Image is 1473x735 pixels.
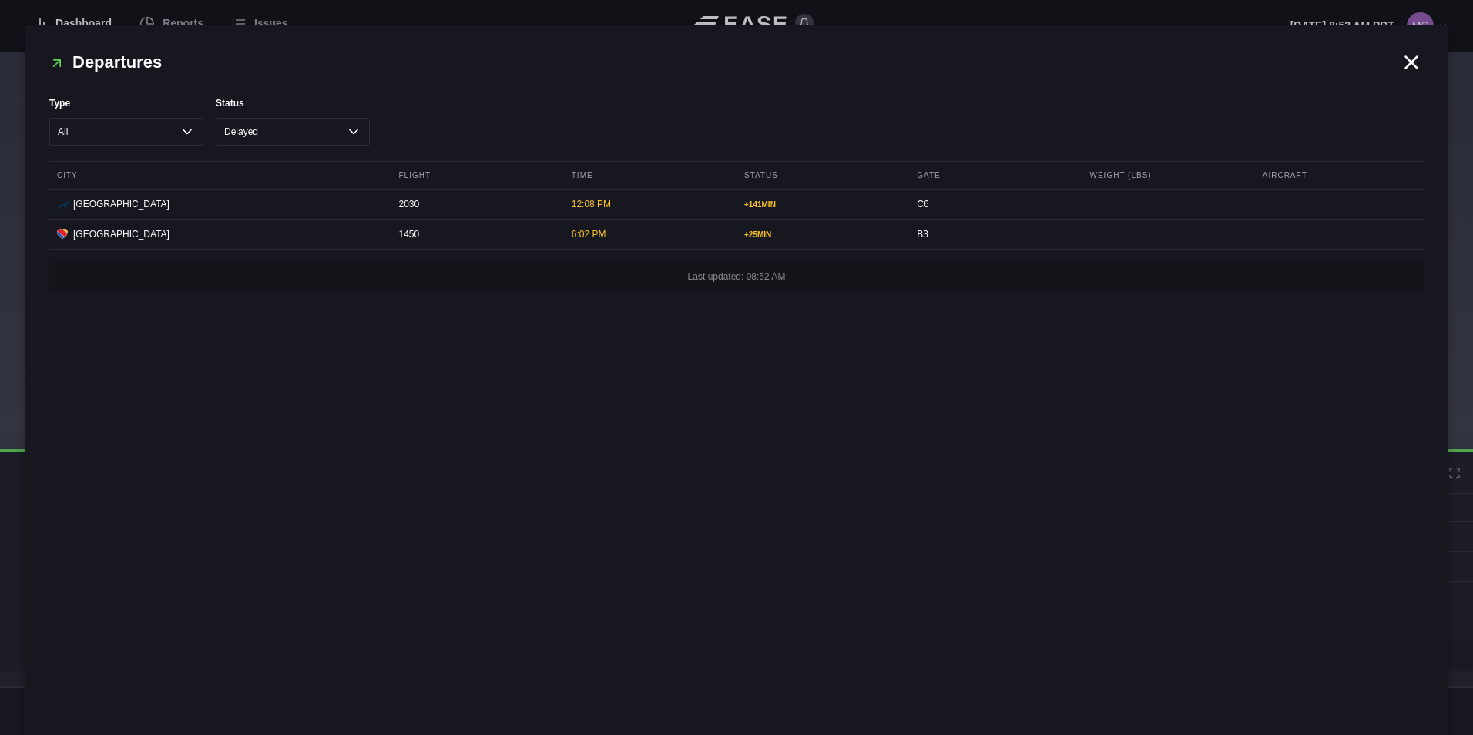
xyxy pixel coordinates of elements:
[1255,162,1424,189] div: Aircraft
[391,190,560,219] div: 2030
[917,229,928,240] span: B3
[564,162,733,189] div: Time
[73,227,169,241] span: [GEOGRAPHIC_DATA]
[744,229,898,240] div: + 25 MIN
[49,262,1424,291] div: Last updated: 08:52 AM
[909,162,1078,189] div: Gate
[1082,162,1251,189] div: Weight (lbs)
[736,162,905,189] div: Status
[49,49,1399,75] h2: Departures
[744,199,898,210] div: + 141 MIN
[572,229,606,240] span: 6:02 PM
[391,220,560,249] div: 1450
[391,162,560,189] div: Flight
[73,197,169,211] span: [GEOGRAPHIC_DATA]
[49,162,388,189] div: City
[572,199,611,210] span: 12:08 PM
[49,96,203,110] label: Type
[216,96,370,110] label: Status
[917,199,928,210] span: C6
